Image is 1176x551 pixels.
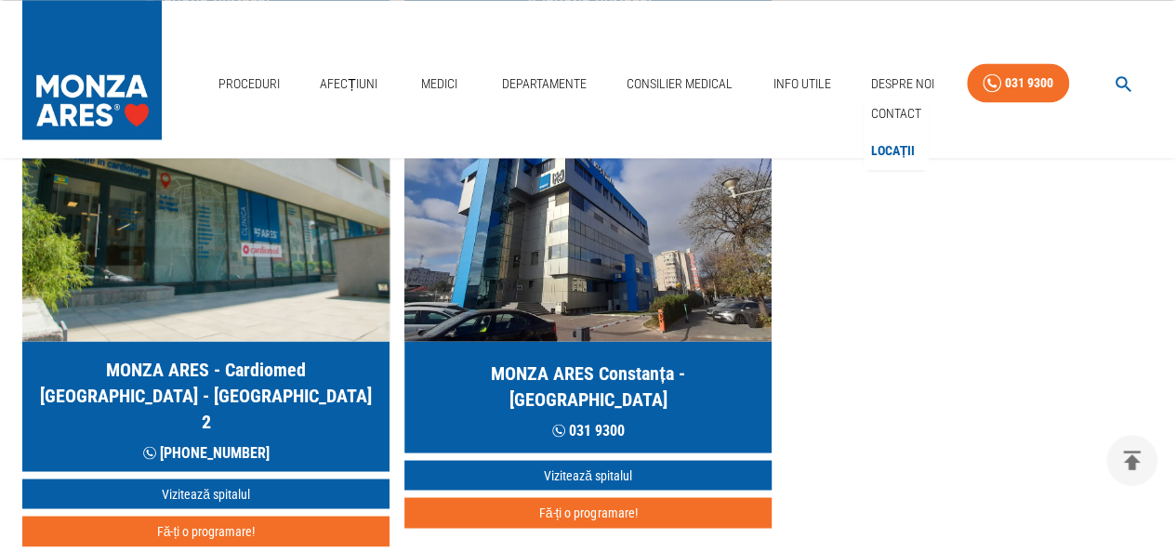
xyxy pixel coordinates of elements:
[619,65,740,103] a: Consilier Medical
[404,118,772,453] a: MONZA ARES Constanța - [GEOGRAPHIC_DATA] 031 9300
[22,118,390,471] a: MONZA ARES - Cardiomed [GEOGRAPHIC_DATA] - [GEOGRAPHIC_DATA] 2 [PHONE_NUMBER]
[37,356,375,434] h5: MONZA ARES - Cardiomed [GEOGRAPHIC_DATA] - [GEOGRAPHIC_DATA] 2
[143,441,270,464] p: [PHONE_NUMBER]
[864,65,942,103] a: Despre Noi
[419,360,757,412] h5: MONZA ARES Constanța - [GEOGRAPHIC_DATA]
[404,497,772,528] button: Fă-ți o programare!
[495,65,594,103] a: Departamente
[867,98,925,129] a: Contact
[22,516,390,546] button: Fă-ți o programare!
[552,419,625,441] p: 031 9300
[1005,72,1053,95] div: 031 9300
[864,132,929,170] div: Locații
[967,63,1069,103] a: 031 9300
[211,65,287,103] a: Proceduri
[1106,435,1157,486] button: delete
[312,65,385,103] a: Afecțiuni
[410,65,469,103] a: Medici
[404,118,772,341] img: MONZA ARES Constanța
[765,65,838,103] a: Info Utile
[22,118,390,341] img: MONZA ARES Cluj Napoca
[864,95,929,170] nav: secondary mailbox folders
[404,460,772,491] a: Vizitează spitalul
[867,136,919,166] a: Locații
[864,95,929,133] div: Contact
[22,479,390,509] a: Vizitează spitalul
